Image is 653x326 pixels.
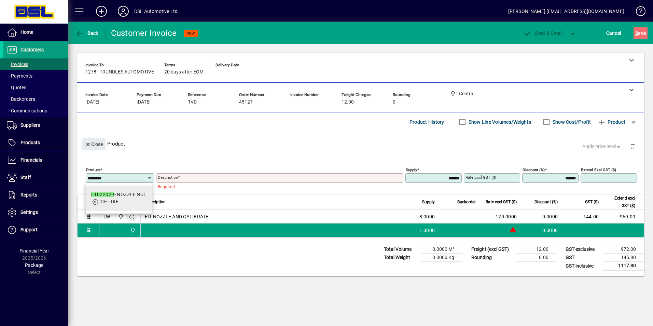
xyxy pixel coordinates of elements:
span: 8.0000 [419,213,435,220]
span: ave [635,28,646,39]
a: Financials [3,152,68,169]
mat-error: Required [158,183,398,190]
span: NEW [186,31,195,36]
a: Communications [3,105,68,117]
a: Products [3,134,68,151]
button: Product History [407,116,447,128]
span: Reports [20,192,37,198]
span: Products [20,140,40,145]
span: 0 [393,99,395,105]
button: Add [91,5,112,17]
div: 120.0000 [484,213,517,220]
td: 960.00 [603,210,644,223]
mat-label: Extend excl GST ($) [581,167,616,172]
a: Support [3,221,68,239]
span: 12.00 [342,99,354,105]
a: Quotes [3,82,68,93]
td: Total Weight [380,254,421,262]
span: Close [85,139,103,150]
button: Profile [112,5,134,17]
span: 1278 - TRUNDLES AUTOMOTIVE [85,69,154,75]
span: Backorder [457,198,476,206]
span: Communications [7,108,47,113]
td: 0.0000 Kg [421,254,462,262]
span: Cancel [606,28,621,39]
span: Support [20,227,38,232]
span: Settings [20,209,38,215]
span: - [216,69,217,75]
span: Central [116,213,124,220]
span: Financials [20,157,42,163]
app-page-header-button: Delete [624,143,641,149]
span: FIT NOZZLE AND CALIBRATE [145,213,209,220]
span: [DATE] [137,99,151,105]
span: P [535,30,538,36]
span: Rate excl GST ($) [486,198,517,206]
td: 0.00 [516,254,557,262]
span: Financial Year [19,248,49,254]
td: GST inclusive [562,262,603,270]
td: 972.00 [603,245,644,254]
span: Discount (%) [534,198,558,206]
app-page-header-button: Back [68,27,106,39]
a: Home [3,24,68,41]
span: ost & Email [523,30,563,36]
div: DSL Automotive Ltd [134,6,178,17]
label: Show Line Volumes/Weights [467,119,531,125]
td: 12.00 [516,245,557,254]
a: Reports [3,187,68,204]
span: Package [25,262,43,268]
button: Cancel [605,27,623,39]
span: Staff [20,175,31,180]
div: - NOZZLE NUT [91,191,147,198]
span: Product History [409,117,444,127]
label: Show Cost/Profit [551,119,591,125]
a: Knowledge Base [631,1,644,24]
td: 145.80 [603,254,644,262]
td: 0.0000 [521,210,562,223]
a: Suppliers [3,117,68,134]
span: Customers [20,47,44,52]
span: Backorders [7,96,35,102]
td: Rounding [468,254,516,262]
a: Invoices [3,58,68,70]
div: [PERSON_NAME] [EMAIL_ADDRESS][DOMAIN_NAME] [508,6,624,17]
a: Settings [3,204,68,221]
a: Backorders [3,93,68,105]
a: Staff [3,169,68,186]
button: Back [74,27,100,39]
button: Apply price level [580,140,625,153]
span: 20 days after EOM [164,69,204,75]
span: [DATE] [85,99,99,105]
span: Suppliers [20,122,40,128]
span: - [290,99,292,105]
a: Payments [3,70,68,82]
span: Quotes [7,85,26,90]
td: 144.00 [562,210,603,223]
span: Supply [422,198,435,206]
mat-label: Discount (%) [523,167,545,172]
span: Apply price level [582,143,622,150]
button: Save [634,27,648,39]
td: 1117.80 [603,262,644,270]
td: Freight (excl GST) [468,245,516,254]
span: Central [128,227,136,234]
td: GST [562,254,603,262]
div: LW [103,213,110,220]
span: 45127 [239,99,253,105]
span: DIE - DIE [99,199,119,204]
span: 1VD [188,99,197,105]
mat-label: Rate excl GST ($) [466,175,496,180]
span: Extend excl GST ($) [607,194,635,209]
button: Post & Email [520,27,566,39]
td: 0.0000 M³ [421,245,462,254]
span: Invoices [7,62,28,67]
div: Product [77,131,644,156]
td: Total Volume [380,245,421,254]
td: 0.0000 [521,223,562,237]
mat-label: Description [158,175,178,180]
td: GST exclusive [562,245,603,254]
span: S [635,30,638,36]
mat-label: Supply [406,167,417,172]
span: GST ($) [585,198,599,206]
